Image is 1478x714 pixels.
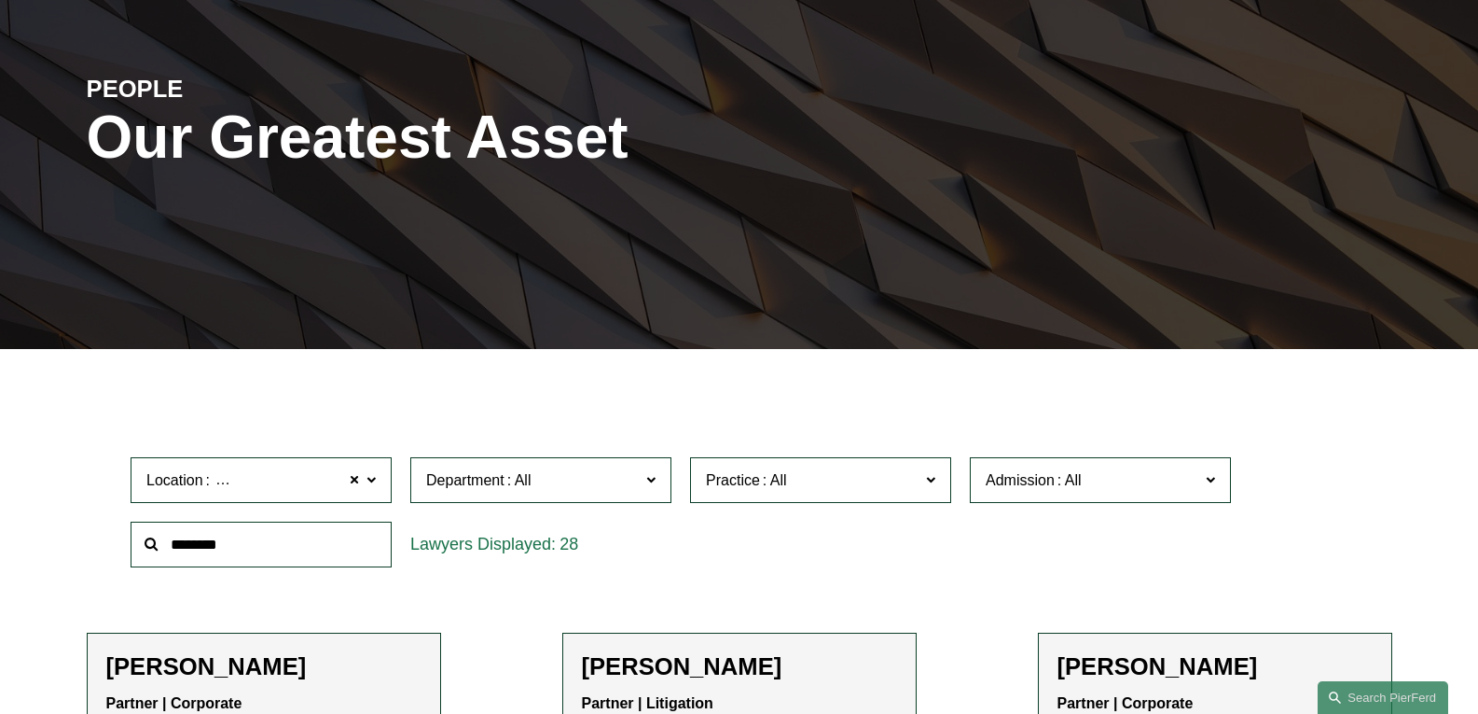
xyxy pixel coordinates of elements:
h1: Our Greatest Asset [87,104,957,172]
span: Department [426,472,504,488]
h4: PEOPLE [87,74,413,104]
strong: Partner | Litigation [582,695,713,711]
strong: Partner | Corporate [106,695,242,711]
strong: Partner | Corporate [1057,695,1194,711]
span: Admission [986,472,1055,488]
span: Practice [706,472,760,488]
h2: [PERSON_NAME] [106,652,421,681]
span: Location [146,472,203,488]
a: Search this site [1318,681,1448,714]
h2: [PERSON_NAME] [1057,652,1373,681]
span: 28 [559,535,578,553]
span: [GEOGRAPHIC_DATA] [213,469,368,493]
h2: [PERSON_NAME] [582,652,897,681]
